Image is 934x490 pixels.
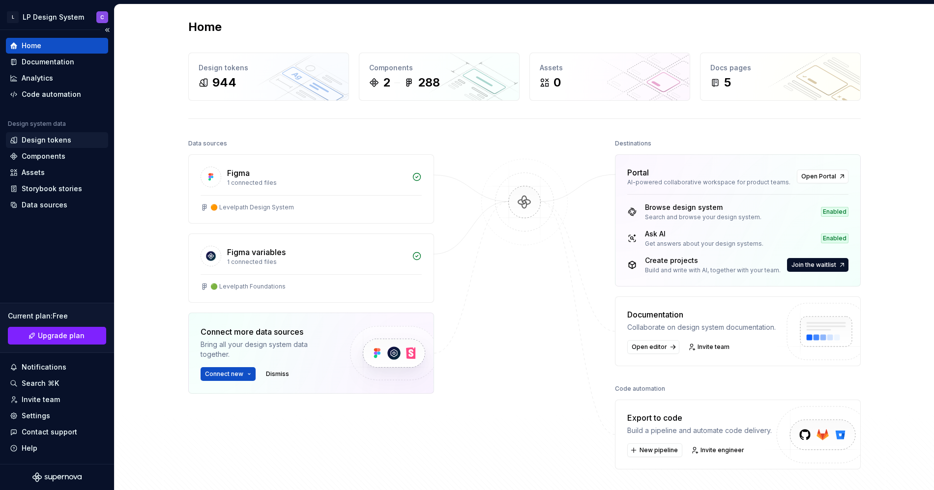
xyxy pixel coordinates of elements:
[383,75,390,90] div: 2
[188,137,227,150] div: Data sources
[6,54,108,70] a: Documentation
[627,178,791,186] div: AI-powered collaborative workspace for product teams.
[22,41,41,51] div: Home
[627,426,772,435] div: Build a pipeline and automate code delivery.
[6,165,108,180] a: Assets
[797,170,848,183] a: Open Portal
[22,57,74,67] div: Documentation
[8,327,106,345] button: Upgrade plan
[227,167,250,179] div: Figma
[22,395,60,404] div: Invite team
[201,340,333,359] div: Bring all your design system data together.
[688,443,749,457] a: Invite engineer
[188,154,434,224] a: Figma1 connected files🟠 Levelpath Design System
[210,203,294,211] div: 🟠 Levelpath Design System
[22,362,66,372] div: Notifications
[627,167,649,178] div: Portal
[821,233,848,243] div: Enabled
[700,446,744,454] span: Invite engineer
[627,322,776,332] div: Collaborate on design system documentation.
[266,370,289,378] span: Dismiss
[210,283,286,290] div: 🟢 Levelpath Foundations
[724,75,731,90] div: 5
[199,63,339,73] div: Design tokens
[6,38,108,54] a: Home
[6,408,108,424] a: Settings
[645,240,763,248] div: Get answers about your design systems.
[645,256,781,265] div: Create projects
[418,75,440,90] div: 288
[645,202,761,212] div: Browse design system
[710,63,850,73] div: Docs pages
[22,411,50,421] div: Settings
[6,70,108,86] a: Analytics
[369,63,509,73] div: Components
[645,229,763,239] div: Ask AI
[359,53,520,101] a: Components2288
[6,359,108,375] button: Notifications
[554,75,561,90] div: 0
[205,370,243,378] span: Connect new
[201,367,256,381] button: Connect new
[22,89,81,99] div: Code automation
[615,382,665,396] div: Code automation
[188,53,349,101] a: Design tokens944
[22,151,65,161] div: Components
[627,340,679,354] a: Open editor
[38,331,85,341] span: Upgrade plan
[22,443,37,453] div: Help
[2,6,112,28] button: LLP Design SystemC
[100,13,104,21] div: C
[615,137,651,150] div: Destinations
[7,11,19,23] div: L
[227,246,286,258] div: Figma variables
[212,75,236,90] div: 944
[540,63,680,73] div: Assets
[787,258,848,272] button: Join the waitlist
[22,73,53,83] div: Analytics
[6,375,108,391] button: Search ⌘K
[627,412,772,424] div: Export to code
[201,326,333,338] div: Connect more data sources
[188,19,222,35] h2: Home
[529,53,690,101] a: Assets0
[698,343,730,351] span: Invite team
[6,86,108,102] a: Code automation
[227,179,406,187] div: 1 connected files
[700,53,861,101] a: Docs pages5
[22,135,71,145] div: Design tokens
[262,367,293,381] button: Dismiss
[8,120,66,128] div: Design system data
[6,148,108,164] a: Components
[6,392,108,407] a: Invite team
[32,472,82,482] svg: Supernova Logo
[821,207,848,217] div: Enabled
[632,343,667,351] span: Open editor
[627,309,776,320] div: Documentation
[6,132,108,148] a: Design tokens
[22,427,77,437] div: Contact support
[22,200,67,210] div: Data sources
[6,424,108,440] button: Contact support
[22,378,59,388] div: Search ⌘K
[627,443,682,457] button: New pipeline
[8,311,106,321] div: Current plan : Free
[791,261,836,269] span: Join the waitlist
[6,197,108,213] a: Data sources
[22,184,82,194] div: Storybook stories
[640,446,678,454] span: New pipeline
[227,258,406,266] div: 1 connected files
[23,12,84,22] div: LP Design System
[188,233,434,303] a: Figma variables1 connected files🟢 Levelpath Foundations
[6,440,108,456] button: Help
[100,23,114,37] button: Collapse sidebar
[22,168,45,177] div: Assets
[6,181,108,197] a: Storybook stories
[645,266,781,274] div: Build and write with AI, together with your team.
[685,340,734,354] a: Invite team
[801,173,836,180] span: Open Portal
[645,213,761,221] div: Search and browse your design system.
